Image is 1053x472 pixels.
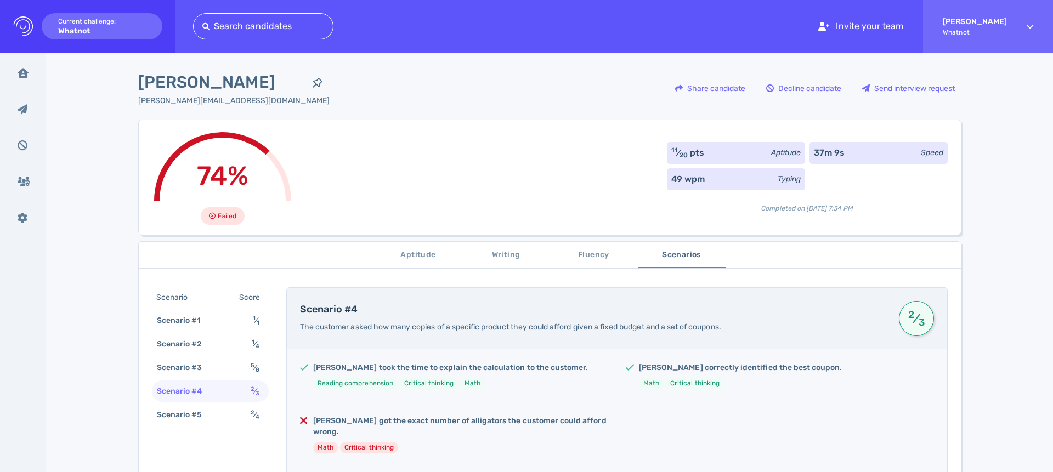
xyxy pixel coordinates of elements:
[460,378,485,389] li: Math
[313,378,398,389] li: Reading comprehension
[237,289,267,305] div: Score
[666,378,724,389] li: Critical thinking
[256,343,259,350] sub: 4
[381,248,456,262] span: Aptitude
[253,315,256,322] sup: 1
[138,70,305,95] span: [PERSON_NAME]
[943,29,1007,36] span: Whatnot
[155,407,216,423] div: Scenario #5
[251,385,254,393] sup: 2
[671,146,705,160] div: ⁄ pts
[218,209,236,223] span: Failed
[154,289,201,305] div: Scenario
[155,360,216,376] div: Scenario #3
[771,147,801,158] div: Aptitude
[918,321,926,323] sub: 3
[671,173,705,186] div: 49 wpm
[469,248,544,262] span: Writing
[907,309,926,328] span: ⁄
[253,316,259,325] span: ⁄
[300,322,721,332] span: The customer asked how many copies of a specific product they could afford given a fixed budget a...
[340,442,398,453] li: Critical thinking
[669,75,751,101] button: Share candidate
[155,312,214,328] div: Scenario #1
[313,442,338,453] li: Math
[155,383,216,399] div: Scenario #4
[252,338,254,345] sup: 1
[138,95,330,106] div: Click to copy the email address
[857,76,960,101] div: Send interview request
[921,147,943,158] div: Speed
[252,339,259,349] span: ⁄
[639,362,842,373] h5: [PERSON_NAME] correctly identified the best coupon.
[251,409,254,416] sup: 2
[667,195,948,213] div: Completed on [DATE] 7:34 PM
[313,416,608,437] h5: [PERSON_NAME] got the exact number of alligators the customer could afford wrong.
[251,363,259,372] span: ⁄
[814,146,845,160] div: 37m 9s
[251,386,259,396] span: ⁄
[680,151,688,159] sub: 20
[907,314,915,316] sup: 2
[251,410,259,419] span: ⁄
[256,390,259,397] sub: 3
[251,362,254,369] sup: 5
[761,76,847,101] div: Decline candidate
[197,160,248,191] span: 74%
[155,336,216,352] div: Scenario #2
[300,304,886,316] h4: Scenario #4
[644,248,719,262] span: Scenarios
[760,75,847,101] button: Decline candidate
[856,75,961,101] button: Send interview request
[639,378,664,389] li: Math
[400,378,458,389] li: Critical thinking
[671,146,678,154] sup: 11
[313,362,588,373] h5: [PERSON_NAME] took the time to explain the calculation to the customer.
[778,173,801,185] div: Typing
[256,413,259,420] sub: 4
[257,319,259,326] sub: 1
[670,76,751,101] div: Share candidate
[557,248,631,262] span: Fluency
[943,17,1007,26] strong: [PERSON_NAME]
[256,366,259,373] sub: 8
